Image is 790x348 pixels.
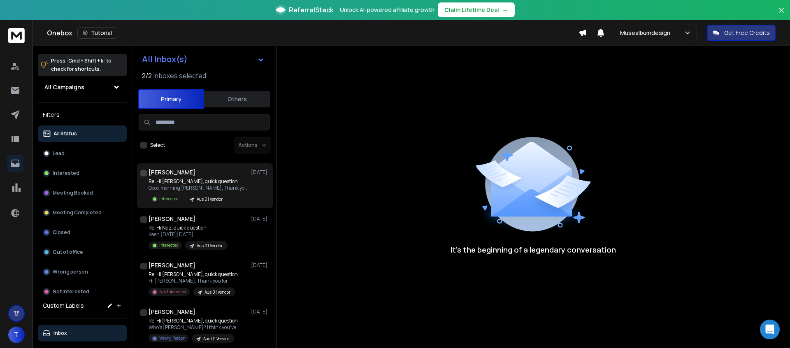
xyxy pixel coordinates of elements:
[53,330,67,336] p: Inbox
[159,289,186,295] p: Not Interested
[38,204,127,221] button: Meeting Completed
[53,249,83,255] p: Out of office
[44,83,84,91] h1: All Campaigns
[149,215,195,223] h1: [PERSON_NAME]
[38,283,127,300] button: Not Interested
[149,278,238,284] p: Hi [PERSON_NAME], Thank you for
[38,165,127,181] button: Interested
[149,271,238,278] p: Re: Hi [PERSON_NAME], quick question
[149,178,247,185] p: Re: Hi [PERSON_NAME], quick question
[159,335,185,341] p: Wrong Person
[77,27,117,39] button: Tutorial
[38,145,127,162] button: Lead
[51,57,112,73] p: Press to check for shortcuts.
[8,327,25,343] button: T
[197,243,223,249] p: Aus 01 Vendor
[289,5,333,15] span: ReferralStack
[38,109,127,121] h3: Filters
[760,320,780,339] div: Open Intercom Messenger
[438,2,515,17] button: Claim Lifetime Deal→
[38,244,127,260] button: Out of office
[38,185,127,201] button: Meeting Booked
[53,209,102,216] p: Meeting Completed
[53,130,77,137] p: All Status
[724,29,770,37] p: Get Free Credits
[149,185,247,191] p: Good morning [PERSON_NAME], Thank you
[340,6,434,14] p: Unlock AI-powered affiliate growth
[38,325,127,341] button: Inbox
[620,29,674,37] p: Musealbumdesign
[43,302,84,310] h3: Custom Labels
[150,142,165,148] label: Select
[204,289,230,295] p: Aus 01 Vendor
[149,225,228,231] p: Re: Hi Naz, quick question
[67,56,105,65] span: Cmd + Shift + k
[53,150,65,157] p: Lead
[149,318,238,324] p: Re: Hi [PERSON_NAME], quick question
[38,79,127,95] button: All Campaigns
[451,244,616,255] p: It’s the beginning of a legendary conversation
[142,71,152,81] span: 2 / 2
[159,196,179,202] p: Interested
[204,90,270,108] button: Others
[502,6,508,14] span: →
[707,25,776,41] button: Get Free Credits
[159,242,179,248] p: Interested
[251,216,270,222] p: [DATE]
[149,324,238,331] p: Who's [PERSON_NAME]? I think you've
[135,51,271,67] button: All Inbox(s)
[251,309,270,315] p: [DATE]
[38,125,127,142] button: All Status
[776,5,787,25] button: Close banner
[149,168,195,176] h1: [PERSON_NAME]
[53,229,70,236] p: Closed
[203,336,229,342] p: Aus 01 Vendor
[153,71,206,81] h3: Inboxes selected
[38,264,127,280] button: Wrong person
[197,196,223,202] p: Aus 01 Vendor
[149,231,228,238] p: Keen [DATE][DATE]
[47,27,579,39] div: Onebox
[53,170,79,176] p: Interested
[251,169,270,176] p: [DATE]
[138,89,204,109] button: Primary
[149,261,195,269] h1: [PERSON_NAME]
[53,269,88,275] p: Wrong person
[38,224,127,241] button: Closed
[142,55,188,63] h1: All Inbox(s)
[149,308,195,316] h1: [PERSON_NAME]
[53,288,89,295] p: Not Interested
[53,190,93,196] p: Meeting Booked
[251,262,270,269] p: [DATE]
